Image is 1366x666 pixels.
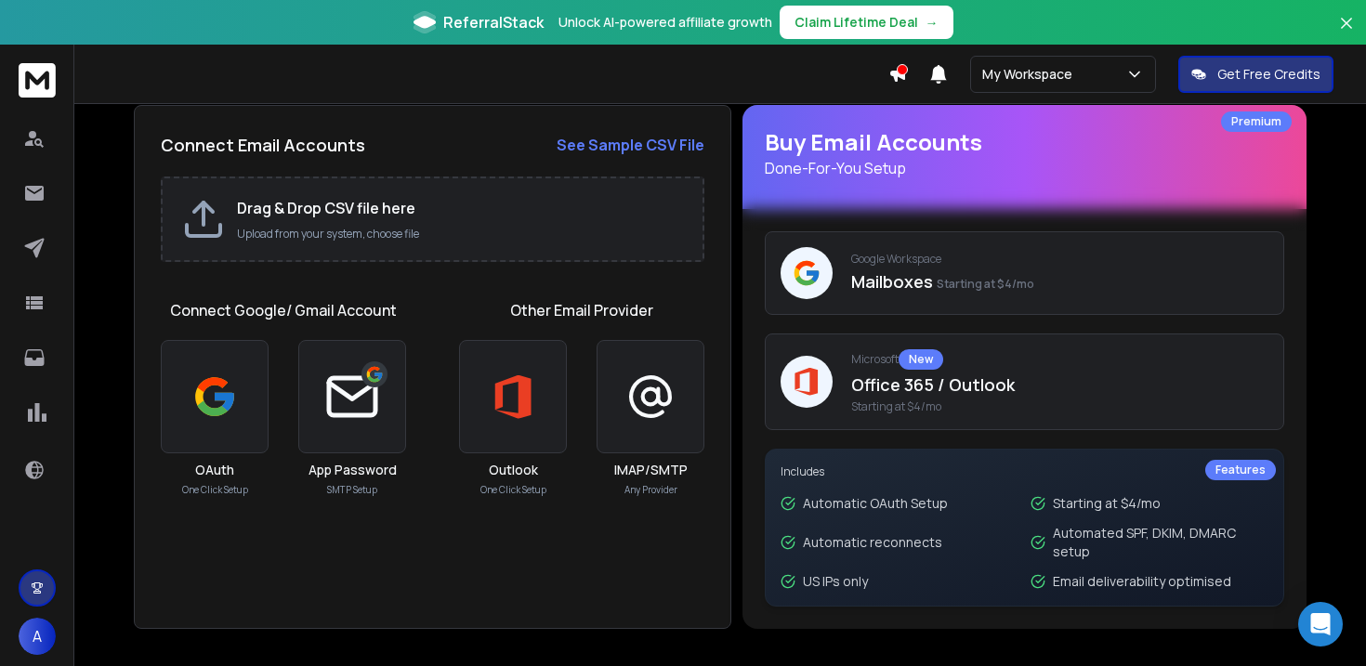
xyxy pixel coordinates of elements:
[161,132,365,158] h2: Connect Email Accounts
[309,461,397,479] h3: App Password
[803,494,948,513] p: Automatic OAuth Setup
[803,533,942,552] p: Automatic reconnects
[982,65,1080,84] p: My Workspace
[765,127,1284,179] h1: Buy Email Accounts
[1053,494,1161,513] p: Starting at $4/mo
[781,464,1268,479] p: Includes
[1217,65,1320,84] p: Get Free Credits
[1178,56,1333,93] button: Get Free Credits
[1205,460,1276,480] div: Features
[237,197,684,219] h2: Drag & Drop CSV file here
[765,157,1284,179] p: Done-For-You Setup
[195,461,234,479] h3: OAuth
[1053,524,1269,561] p: Automated SPF, DKIM, DMARC setup
[170,299,397,321] h1: Connect Google/ Gmail Account
[851,349,1268,370] p: Microsoft
[557,135,704,155] strong: See Sample CSV File
[182,483,248,497] p: One Click Setup
[803,572,868,591] p: US IPs only
[1053,572,1231,591] p: Email deliverability optimised
[557,134,704,156] a: See Sample CSV File
[614,461,688,479] h3: IMAP/SMTP
[443,11,544,33] span: ReferralStack
[851,372,1268,398] p: Office 365 / Outlook
[1298,602,1343,646] div: Open Intercom Messenger
[1334,11,1359,56] button: Close banner
[851,268,1268,294] p: Mailboxes
[780,6,953,39] button: Claim Lifetime Deal→
[19,618,56,655] button: A
[926,13,939,32] span: →
[558,13,772,32] p: Unlock AI-powered affiliate growth
[1221,111,1292,132] div: Premium
[624,483,677,497] p: Any Provider
[489,461,538,479] h3: Outlook
[937,276,1034,292] span: Starting at $4/mo
[510,299,653,321] h1: Other Email Provider
[480,483,546,497] p: One Click Setup
[851,252,1268,267] p: Google Workspace
[851,399,1268,414] span: Starting at $4/mo
[327,483,377,497] p: SMTP Setup
[899,349,943,370] div: New
[237,227,684,242] p: Upload from your system, choose file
